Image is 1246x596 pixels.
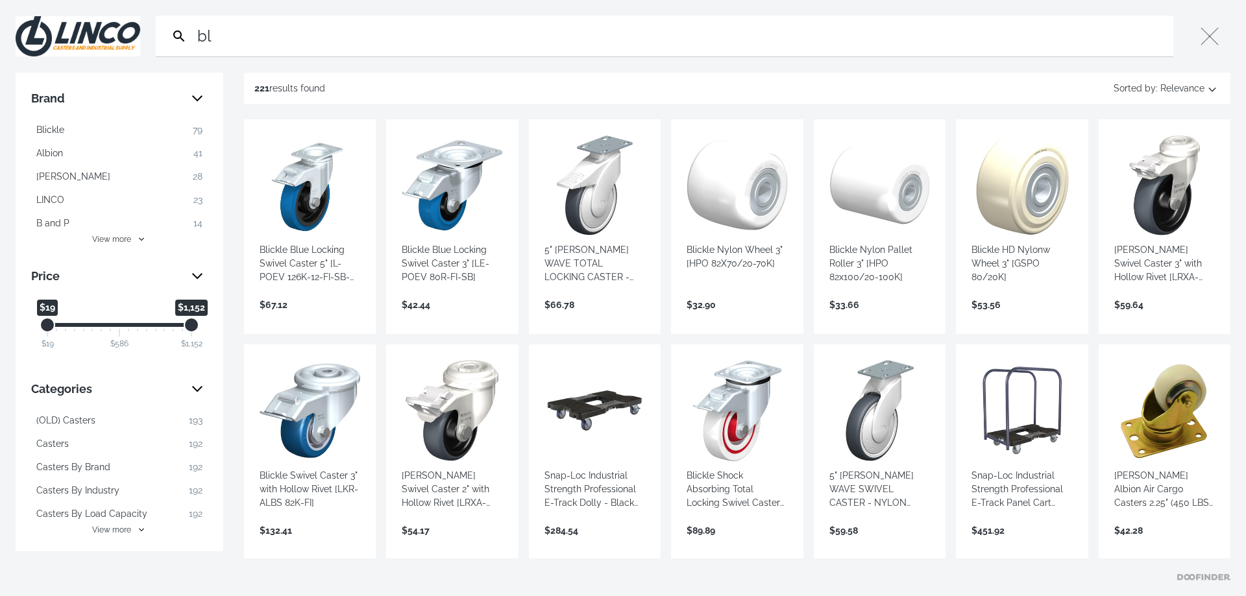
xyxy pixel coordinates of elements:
button: Casters 192 [31,433,208,454]
button: [PERSON_NAME] 28 [31,166,208,187]
button: View more [31,233,208,245]
button: Casters By Industry 192 [31,480,208,501]
button: Albion 41 [31,143,208,163]
span: 14 [193,217,202,230]
span: 79 [193,123,202,137]
div: results found [254,78,325,99]
button: Sorted by:Relevance Sort [1111,78,1220,99]
div: $1,152 [181,338,202,350]
strong: 221 [254,83,269,93]
button: Blickle 79 [31,119,208,140]
span: View more [92,233,131,245]
span: 192 [189,460,202,474]
span: Casters By Load Capacity [36,507,147,521]
span: 192 [189,484,202,497]
span: Categories [31,379,182,399]
svg: Search [171,29,187,44]
button: (OLD) Casters 193 [31,410,208,431]
svg: Sort [1204,80,1220,96]
div: Maximum Price [184,317,199,333]
a: Doofinder home page [1177,574,1230,580]
span: Relevance [1160,78,1204,99]
span: 23 [193,193,202,207]
button: View more [31,524,208,536]
span: Price [31,266,182,287]
span: 41 [193,147,202,160]
span: Casters By Industry [36,484,119,497]
span: 193 [189,414,202,427]
button: Casters By Brand 192 [31,457,208,477]
button: Close [1189,16,1230,57]
span: Brand [31,88,182,109]
button: LINCO 23 [31,189,208,210]
span: [PERSON_NAME] [36,170,110,184]
span: B and P [36,217,69,230]
span: LINCO [36,193,64,207]
div: Minimum Price [40,317,55,333]
span: Blickle [36,123,64,137]
span: Casters By Brand [36,460,110,474]
span: 192 [189,507,202,521]
span: Albion [36,147,63,160]
button: Casters By Load Capacity 192 [31,503,208,524]
span: View more [92,524,131,536]
span: 28 [193,170,202,184]
button: B and P 14 [31,213,208,233]
input: Search… [195,16,1168,56]
span: (OLD) Casters [36,414,95,427]
span: 192 [189,437,202,451]
img: Close [16,16,140,56]
div: $19 [42,338,54,350]
div: $586 [110,338,128,350]
span: Casters [36,437,69,451]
